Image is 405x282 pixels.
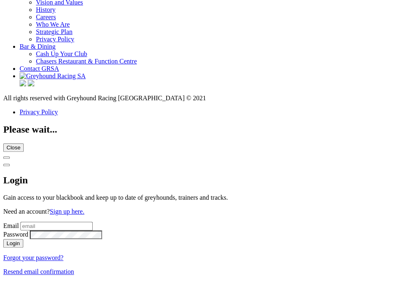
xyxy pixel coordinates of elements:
[36,50,87,57] a: Cash Up Your Club
[3,268,74,275] a: Resend email confirmation
[20,108,58,115] a: Privacy Policy
[36,6,56,13] a: History
[3,175,402,186] h2: Login
[3,222,19,229] label: Email
[28,80,34,86] img: twitter.svg
[3,208,402,215] p: Need an account?
[36,36,74,43] a: Privacy Policy
[36,14,56,20] a: Careers
[3,124,402,135] h2: Please wait...
[20,43,56,50] a: Bar & Dining
[3,143,24,152] button: Close
[36,21,70,28] a: Who We Are
[20,80,26,86] img: facebook.svg
[3,95,402,102] div: All rights reserved with Greyhound Racing [GEOGRAPHIC_DATA] © 2021
[3,194,402,201] p: Gain access to your blackbook and keep up to date of greyhounds, trainers and tracks.
[3,231,28,238] label: Password
[3,239,23,248] button: Login
[50,208,85,215] a: Sign up here.
[3,156,10,159] button: Close
[36,28,72,35] a: Strategic Plan
[20,72,86,80] img: Greyhound Racing SA
[3,164,10,166] button: Close
[20,222,93,230] input: email
[3,254,63,261] a: Forgot your password?
[36,58,137,65] a: Chasers Restaurant & Function Centre
[20,65,59,72] a: Contact GRSA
